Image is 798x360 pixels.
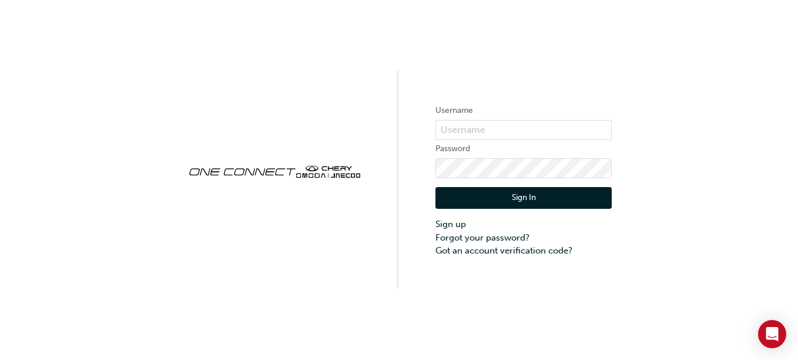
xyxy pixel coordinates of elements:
[435,244,612,258] a: Got an account verification code?
[435,218,612,231] a: Sign up
[435,142,612,156] label: Password
[435,104,612,118] label: Username
[435,231,612,245] a: Forgot your password?
[758,320,786,348] div: Open Intercom Messenger
[435,187,612,209] button: Sign In
[186,155,363,186] img: oneconnect
[435,120,612,140] input: Username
